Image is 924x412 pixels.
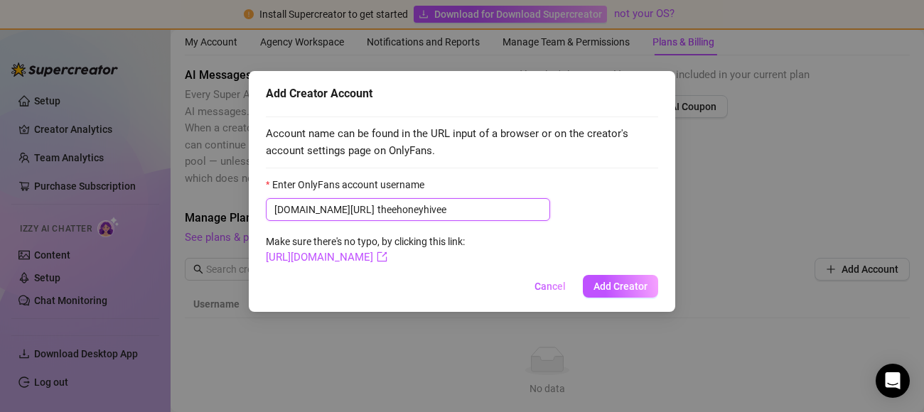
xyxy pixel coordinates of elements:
[274,202,375,217] span: [DOMAIN_NAME][URL]
[534,281,566,292] span: Cancel
[266,236,465,263] span: Make sure there's no typo, by clicking this link:
[266,177,434,193] label: Enter OnlyFans account username
[266,126,658,159] span: Account name can be found in the URL input of a browser or on the creator's account settings page...
[876,364,910,398] div: Open Intercom Messenger
[377,202,542,217] input: Enter OnlyFans account username
[266,251,387,264] a: [URL][DOMAIN_NAME]export
[266,85,658,102] div: Add Creator Account
[377,251,387,262] span: export
[593,281,648,292] span: Add Creator
[583,275,658,298] button: Add Creator
[523,275,577,298] button: Cancel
